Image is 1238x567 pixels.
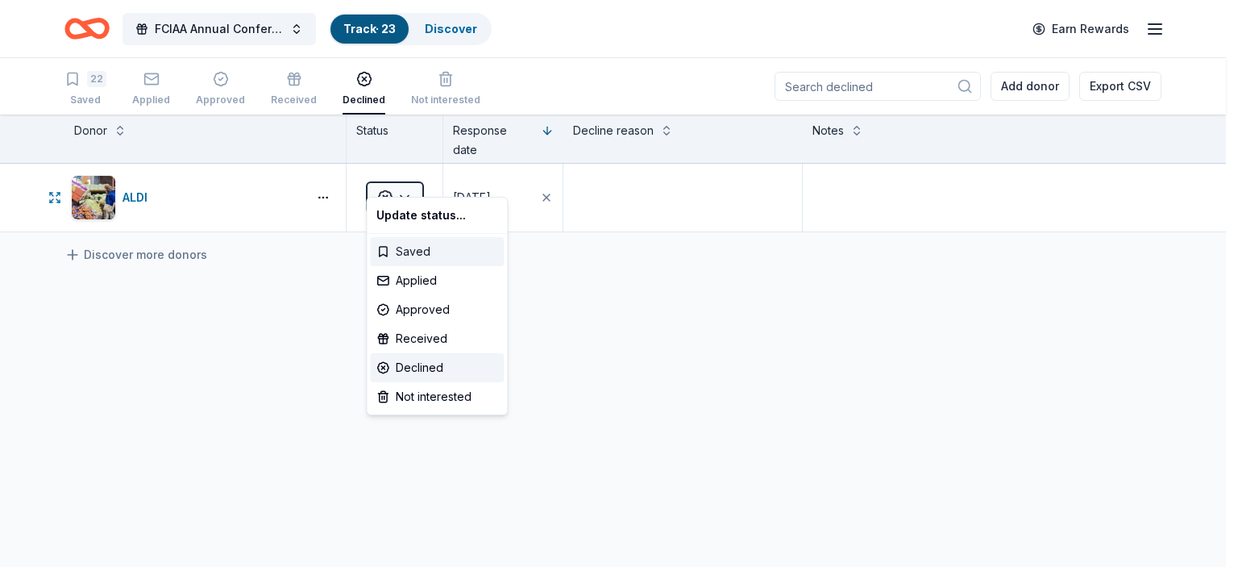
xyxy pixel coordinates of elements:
[370,324,504,353] div: Received
[370,237,504,266] div: Saved
[370,382,504,411] div: Not interested
[370,201,504,230] div: Update status...
[370,295,504,324] div: Approved
[370,266,504,295] div: Applied
[370,353,504,382] div: Declined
